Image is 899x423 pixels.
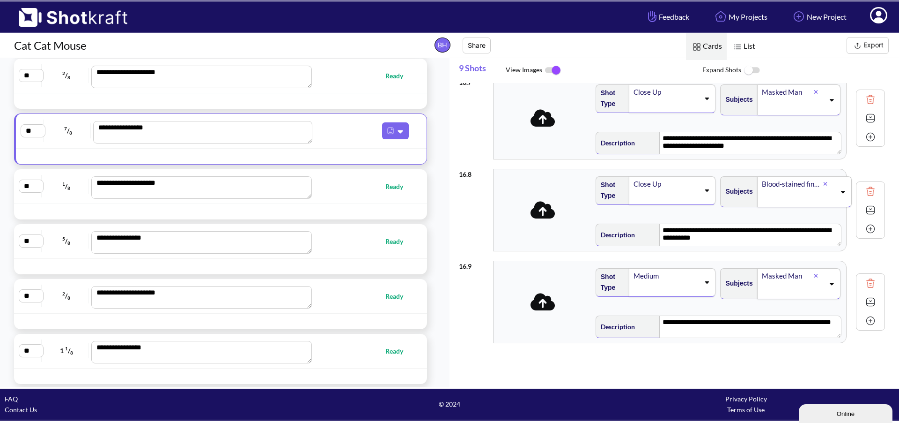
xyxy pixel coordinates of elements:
[65,346,68,351] span: 1
[385,291,413,302] span: Ready
[44,68,89,83] span: /
[301,399,597,409] span: © 2024
[784,4,854,29] a: New Project
[686,33,727,60] span: Cards
[64,126,67,131] span: 7
[633,270,699,282] div: Medium
[67,185,70,191] span: 8
[596,85,625,112] span: Shot Type
[596,269,625,295] span: Shot Type
[44,179,89,194] span: /
[598,393,894,404] div: Privacy Policy
[713,8,729,24] img: Home Icon
[731,41,744,53] img: List Icon
[542,60,563,80] img: ToggleOn Icon
[46,123,91,138] span: /
[799,402,894,423] iframe: To enrich screen reader interactions, please activate Accessibility in Grammarly extension settings
[741,60,762,81] img: ToggleOff Icon
[646,11,689,22] span: Feedback
[70,350,73,355] span: 8
[459,256,488,272] div: 16 . 9
[463,38,491,53] button: Share
[863,184,877,198] img: Trash Icon
[761,270,814,282] div: Masked Man
[44,234,89,249] span: /
[761,178,823,190] div: Blood-stained fingerprints
[435,38,450,53] span: BH
[5,406,37,414] a: Contact Us
[596,135,635,151] span: Description
[863,314,877,328] img: Add Icon
[596,177,625,204] span: Shot Type
[852,40,863,52] img: Export Icon
[863,130,877,144] img: Add Icon
[721,276,752,291] span: Subjects
[646,8,659,24] img: Hand Icon
[791,8,807,24] img: Add Icon
[633,86,699,98] div: Close Up
[863,92,877,106] img: Trash Icon
[847,37,889,54] button: Export
[598,404,894,415] div: Terms of Use
[62,181,65,187] span: 1
[633,178,699,190] div: Close Up
[863,111,877,125] img: Expand Icon
[385,181,413,192] span: Ready
[596,227,635,242] span: Description
[62,236,65,242] span: 5
[727,33,760,60] span: List
[44,288,89,303] span: /
[721,184,752,199] span: Subjects
[384,125,397,137] img: Pdf Icon
[596,319,635,334] span: Description
[506,60,702,80] span: View Images
[706,4,774,29] a: My Projects
[863,222,877,236] img: Add Icon
[691,41,703,53] img: Card Icon
[62,70,65,76] span: 2
[721,92,752,107] span: Subjects
[385,236,413,247] span: Ready
[385,70,413,81] span: Ready
[69,130,72,136] span: 8
[5,395,18,403] a: FAQ
[459,164,488,180] div: 16 . 8
[459,58,506,83] span: 9 Shots
[863,295,877,309] img: Expand Icon
[761,86,814,98] div: Masked Man
[62,291,65,296] span: 2
[385,346,413,356] span: Ready
[702,60,899,81] span: Expand Shots
[863,203,877,217] img: Expand Icon
[67,295,70,301] span: 8
[863,276,877,290] img: Trash Icon
[67,240,70,246] span: 8
[44,343,89,358] span: 1 /
[67,75,70,80] span: 8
